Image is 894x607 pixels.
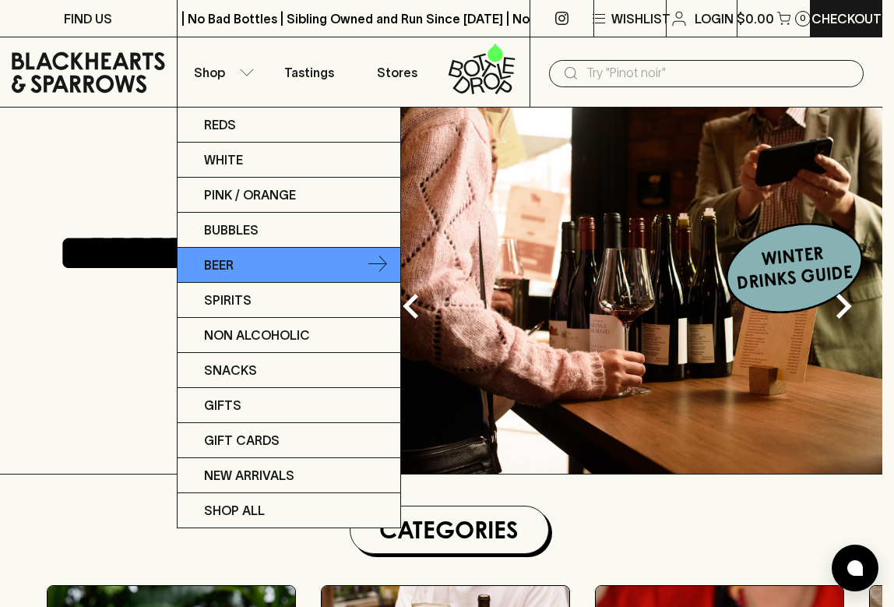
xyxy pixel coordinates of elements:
[178,318,400,353] a: Non Alcoholic
[178,423,400,458] a: Gift Cards
[178,353,400,388] a: Snacks
[204,431,280,450] p: Gift Cards
[204,291,252,309] p: Spirits
[178,458,400,493] a: New Arrivals
[204,361,257,379] p: Snacks
[178,493,400,528] a: SHOP ALL
[204,326,310,344] p: Non Alcoholic
[204,150,243,169] p: White
[204,115,236,134] p: Reds
[204,396,241,415] p: Gifts
[178,178,400,213] a: Pink / Orange
[204,256,234,274] p: Beer
[847,560,863,576] img: bubble-icon
[204,185,296,204] p: Pink / Orange
[178,143,400,178] a: White
[178,108,400,143] a: Reds
[178,283,400,318] a: Spirits
[178,388,400,423] a: Gifts
[178,248,400,283] a: Beer
[178,213,400,248] a: Bubbles
[204,221,259,239] p: Bubbles
[204,501,265,520] p: SHOP ALL
[204,466,294,485] p: New Arrivals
